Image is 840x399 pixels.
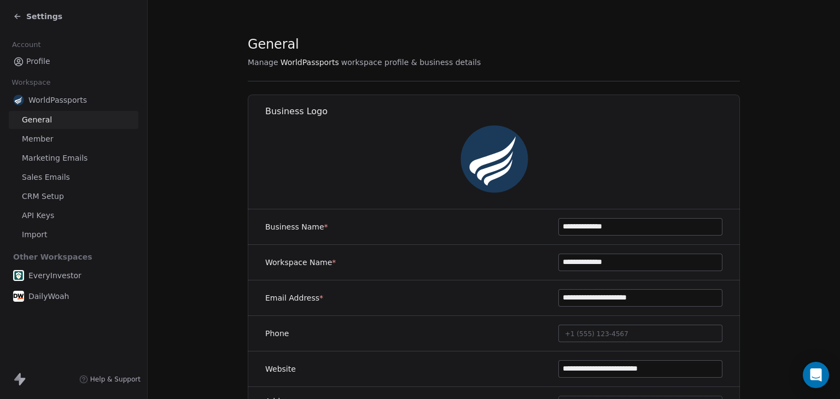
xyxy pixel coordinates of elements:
[565,330,628,338] span: +1 (555) 123-4567
[22,229,47,240] span: Import
[558,325,722,342] button: +1 (555) 123-4567
[281,57,339,68] span: WorldPassports
[79,375,141,384] a: Help & Support
[90,375,141,384] span: Help & Support
[22,191,64,202] span: CRM Setup
[9,187,138,206] a: CRM Setup
[28,270,81,281] span: EveryInvestor
[7,74,55,91] span: Workspace
[803,362,829,388] div: Open Intercom Messenger
[26,11,62,22] span: Settings
[22,172,70,183] span: Sales Emails
[9,248,97,266] span: Other Workspaces
[248,36,299,52] span: General
[265,257,336,268] label: Workspace Name
[265,221,328,232] label: Business Name
[9,149,138,167] a: Marketing Emails
[13,270,24,281] img: EI%20Icon%20New_48%20(White%20Backround).png
[28,291,69,302] span: DailyWoah
[13,11,62,22] a: Settings
[265,105,740,118] h1: Business Logo
[265,328,289,339] label: Phone
[9,52,138,71] a: Profile
[22,210,54,221] span: API Keys
[22,152,87,164] span: Marketing Emails
[9,226,138,244] a: Import
[28,95,87,105] span: WorldPassports
[26,56,50,67] span: Profile
[7,37,45,53] span: Account
[9,111,138,129] a: General
[341,57,481,68] span: workspace profile & business details
[13,291,24,302] img: DailyWaoh%20White.png
[9,130,138,148] a: Member
[459,124,529,194] img: favicon.webp
[22,133,54,145] span: Member
[13,95,24,105] img: favicon.webp
[22,114,52,126] span: General
[9,168,138,186] a: Sales Emails
[248,57,278,68] span: Manage
[265,292,323,303] label: Email Address
[9,207,138,225] a: API Keys
[265,363,296,374] label: Website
